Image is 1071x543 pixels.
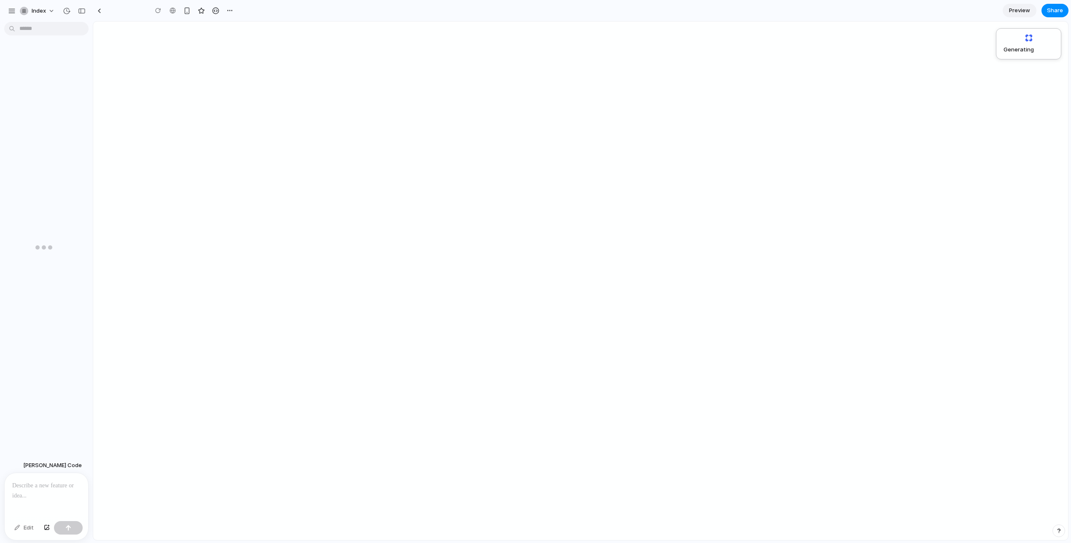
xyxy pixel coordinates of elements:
span: [PERSON_NAME] Code [23,461,82,470]
span: Index [32,7,46,15]
button: [PERSON_NAME] Code [21,458,84,473]
a: Preview [1003,4,1036,17]
span: Share [1047,6,1063,15]
span: Preview [1009,6,1030,15]
button: Index [16,4,59,18]
button: Share [1041,4,1068,17]
span: Generating [1004,46,1058,54]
